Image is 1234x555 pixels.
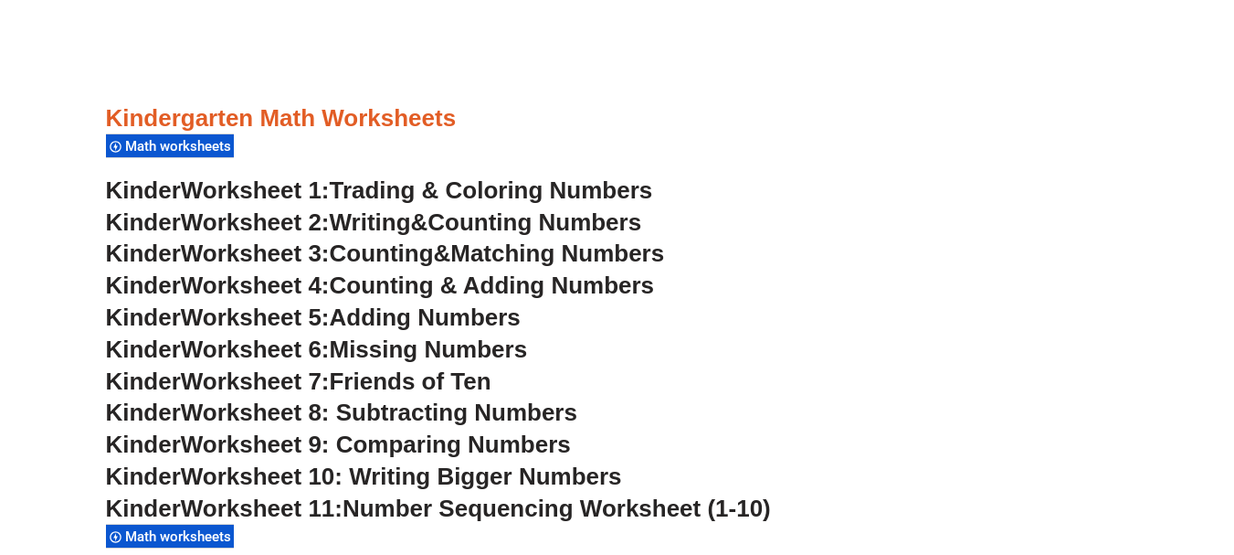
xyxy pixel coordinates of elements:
[427,208,641,236] span: Counting Numbers
[106,272,181,299] span: Kinder
[106,240,181,267] span: Kinder
[330,336,528,363] span: Missing Numbers
[106,133,234,158] div: Math worksheets
[181,495,343,522] span: Worksheet 11:
[106,336,528,363] a: KinderWorksheet 6:Missing Numbers
[181,240,330,267] span: Worksheet 3:
[106,431,571,458] a: KinderWorksheet 9: Comparing Numbers
[930,348,1234,555] iframe: Chat Widget
[106,272,655,299] a: KinderWorksheet 4:Counting & Adding Numbers
[106,495,181,522] span: Kinder
[330,240,434,267] span: Counting
[330,176,653,204] span: Trading & Coloring Numbers
[450,240,664,267] span: Matching Numbers
[125,138,237,155] span: Math worksheets
[106,240,665,267] a: KinderWorksheet 3:Counting&Matching Numbers
[106,176,653,204] a: KinderWorksheet 1:Trading & Coloring Numbers
[125,528,237,545] span: Math worksheets
[181,336,330,363] span: Worksheet 6:
[181,208,330,236] span: Worksheet 2:
[181,368,330,395] span: Worksheet 7:
[106,176,181,204] span: Kinder
[330,272,655,299] span: Counting & Adding Numbers
[106,399,577,426] a: KinderWorksheet 8: Subtracting Numbers
[106,431,181,458] span: Kinder
[106,304,521,331] a: KinderWorksheet 5:Adding Numbers
[106,103,1129,134] h3: Kindergarten Math Worksheets
[181,272,330,299] span: Worksheet 4:
[106,208,642,236] a: KinderWorksheet 2:Writing&Counting Numbers
[343,495,771,522] span: Number Sequencing Worksheet (1-10)
[106,399,181,426] span: Kinder
[181,399,577,426] span: Worksheet 8: Subtracting Numbers
[181,176,330,204] span: Worksheet 1:
[330,368,491,395] span: Friends of Ten
[106,208,181,236] span: Kinder
[330,208,411,236] span: Writing
[181,463,622,490] span: Worksheet 10: Writing Bigger Numbers
[106,336,181,363] span: Kinder
[106,463,622,490] a: KinderWorksheet 10: Writing Bigger Numbers
[181,431,571,458] span: Worksheet 9: Comparing Numbers
[106,304,181,331] span: Kinder
[106,463,181,490] span: Kinder
[106,524,234,549] div: Math worksheets
[106,368,181,395] span: Kinder
[106,368,491,395] a: KinderWorksheet 7:Friends of Ten
[181,304,330,331] span: Worksheet 5:
[330,304,521,331] span: Adding Numbers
